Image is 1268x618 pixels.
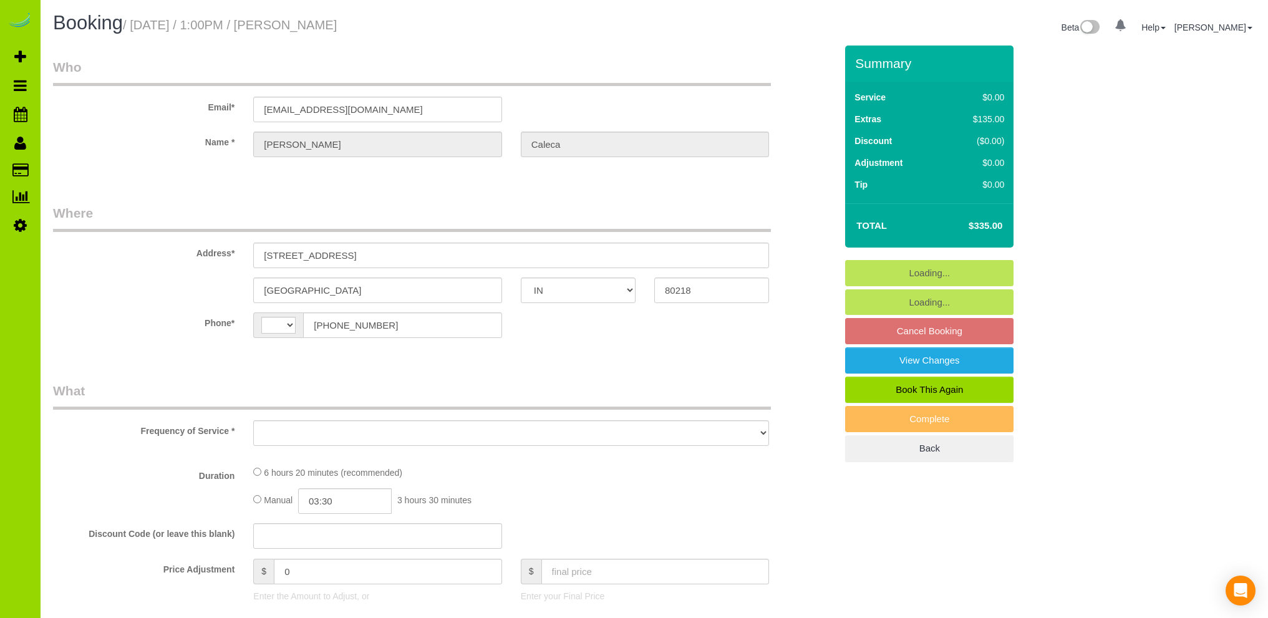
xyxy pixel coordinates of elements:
[947,113,1005,125] div: $135.00
[521,559,541,584] span: $
[53,382,771,410] legend: What
[53,58,771,86] legend: Who
[44,312,244,329] label: Phone*
[253,590,501,602] p: Enter the Amount to Adjust, or
[44,559,244,576] label: Price Adjustment
[53,204,771,232] legend: Where
[253,97,501,122] input: Email*
[541,559,770,584] input: final price
[123,18,337,32] small: / [DATE] / 1:00PM / [PERSON_NAME]
[7,12,32,30] img: Automaid Logo
[253,278,501,303] input: City*
[845,377,1014,403] a: Book This Again
[654,278,769,303] input: Zip Code*
[1141,22,1166,32] a: Help
[855,56,1007,70] h3: Summary
[1079,20,1100,36] img: New interface
[44,243,244,259] label: Address*
[931,221,1002,231] h4: $335.00
[44,97,244,113] label: Email*
[854,91,886,104] label: Service
[264,468,402,478] span: 6 hours 20 minutes (recommended)
[521,590,769,602] p: Enter your Final Price
[854,113,881,125] label: Extras
[53,12,123,34] span: Booking
[521,132,769,157] input: Last Name*
[253,559,274,584] span: $
[44,132,244,148] label: Name *
[44,420,244,437] label: Frequency of Service *
[947,135,1005,147] div: ($0.00)
[947,157,1005,169] div: $0.00
[947,91,1005,104] div: $0.00
[947,178,1005,191] div: $0.00
[854,135,892,147] label: Discount
[397,495,472,505] span: 3 hours 30 minutes
[44,523,244,540] label: Discount Code (or leave this blank)
[854,157,903,169] label: Adjustment
[303,312,501,338] input: Phone*
[253,132,501,157] input: First Name*
[845,347,1014,374] a: View Changes
[264,495,293,505] span: Manual
[1062,22,1100,32] a: Beta
[856,220,887,231] strong: Total
[1174,22,1252,32] a: [PERSON_NAME]
[44,465,244,482] label: Duration
[854,178,868,191] label: Tip
[1226,576,1256,606] div: Open Intercom Messenger
[845,435,1014,461] a: Back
